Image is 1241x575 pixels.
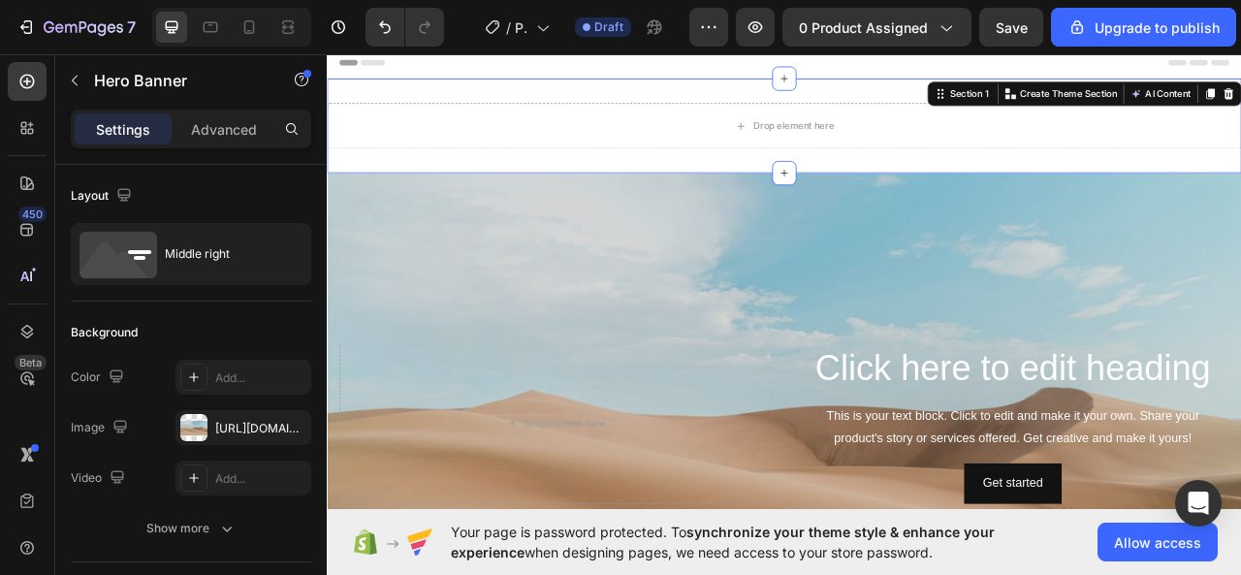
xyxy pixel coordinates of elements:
div: Add... [215,369,306,387]
span: Allow access [1114,532,1201,553]
iframe: Design area [327,48,1241,517]
button: Show more [71,511,311,546]
div: Drop element here [251,471,354,487]
div: This is your text block. Click to edit and make it your own. Share your product's story or servic... [597,454,1148,514]
div: Color [71,365,128,391]
span: Draft [594,18,623,36]
p: Create Theme Section [881,50,1005,68]
div: Show more [146,519,237,538]
div: Add... [215,470,306,488]
div: Get started [834,541,910,569]
button: AI Content [1018,48,1103,71]
p: 7 [127,16,136,39]
p: Settings [96,119,150,140]
p: Hero Banner [94,69,259,92]
div: Open Intercom Messenger [1175,480,1222,527]
div: 450 [18,207,47,222]
div: Beta [15,355,47,370]
button: Upgrade to publish [1051,8,1236,47]
span: 0 product assigned [799,17,928,38]
div: [URL][DOMAIN_NAME] [215,420,306,437]
div: Layout [71,183,136,209]
button: 7 [8,8,144,47]
span: synchronize your theme style & enhance your experience [451,524,995,560]
div: Drop element here [542,92,645,108]
h2: Click here to edit heading [597,377,1148,439]
p: Advanced [191,119,257,140]
span: Save [996,19,1028,36]
div: Background [71,324,138,341]
div: Middle right [165,232,283,276]
button: Save [979,8,1043,47]
div: Video [71,465,129,492]
button: 0 product assigned [782,8,971,47]
div: Image [71,415,132,441]
div: Undo/Redo [366,8,444,47]
div: Section 1 [788,50,845,68]
span: Your page is password protected. To when designing pages, we need access to your store password. [451,522,1070,562]
span: Product Page - [DATE] 13:14:04 [515,17,528,38]
button: Allow access [1098,523,1218,561]
div: Upgrade to publish [1067,17,1220,38]
span: / [506,17,511,38]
